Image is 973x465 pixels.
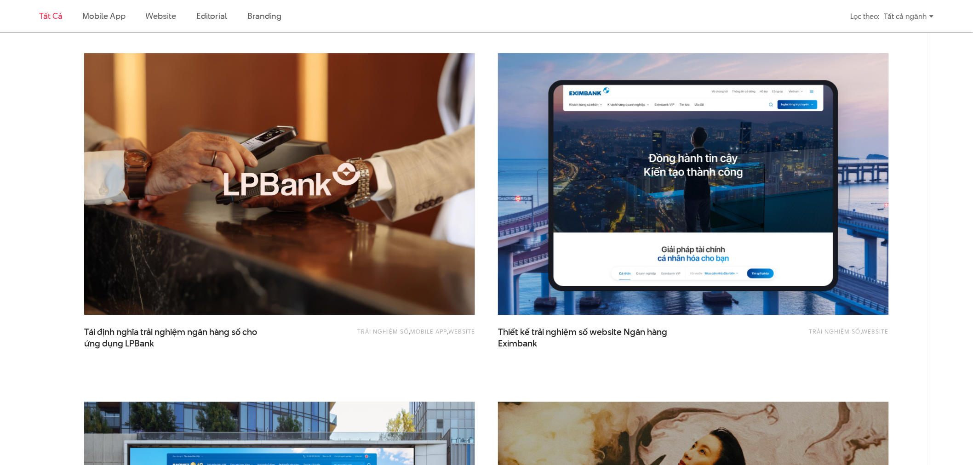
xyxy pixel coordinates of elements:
div: , [733,327,889,345]
span: Thiết kế trải nghiệm số website Ngân hàng [498,327,682,350]
div: , , [319,327,475,345]
a: Editorial [196,10,227,22]
a: Tất cả [39,10,62,22]
span: Tái định nghĩa trải nghiệm ngân hàng số cho [84,327,268,350]
img: Eximbank Website Portal [498,53,889,315]
a: Mobile app [82,10,125,22]
a: Trải nghiệm số [357,328,409,336]
a: Thiết kế trải nghiệm số website Ngân hàngEximbank [498,327,682,350]
a: Mobile app [410,328,447,336]
a: Website [448,328,475,336]
img: LPBank Thumb [84,53,475,315]
span: Eximbank [498,338,537,350]
a: Tái định nghĩa trải nghiệm ngân hàng số choứng dụng LPBank [84,327,268,350]
a: Branding [247,10,281,22]
a: Website [862,328,889,336]
div: Lọc theo: [851,8,880,24]
a: Trải nghiệm số [809,328,861,336]
span: ứng dụng LPBank [84,338,154,350]
a: Website [146,10,176,22]
div: Tất cả ngành [884,8,934,24]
